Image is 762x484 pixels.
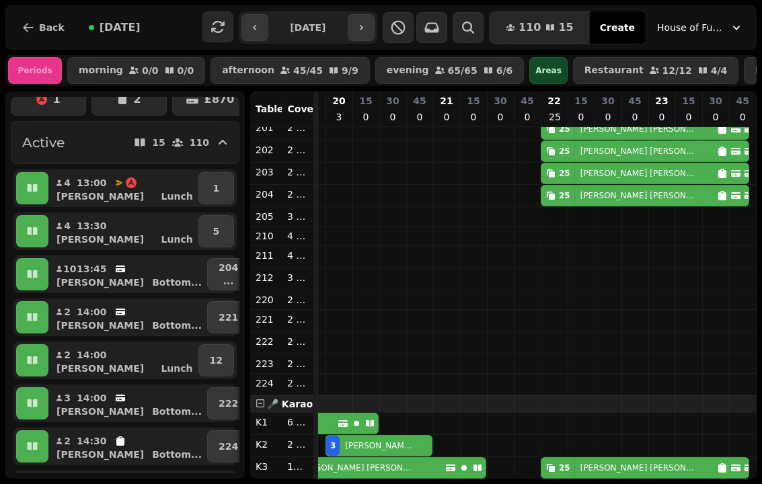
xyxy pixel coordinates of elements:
p: [PERSON_NAME] [PERSON_NAME] [297,462,413,473]
button: Create [589,11,646,44]
span: Back [39,23,65,32]
p: 2 [63,434,71,448]
p: 30 [601,94,614,108]
button: Restaurant12/124/4 [573,57,738,84]
p: [PERSON_NAME] [PERSON_NAME] [580,190,698,201]
div: 25 [559,124,570,134]
p: 14:30 [77,434,107,448]
p: 45 [413,94,426,108]
p: 4 - 5 [287,229,308,243]
p: 221 [256,313,276,326]
div: 25 [559,168,570,179]
p: 204 [256,188,276,201]
p: 15 [574,94,587,108]
p: 45 [736,94,749,108]
p: 2 - 4 [287,357,308,370]
p: 6 / 6 [496,66,513,75]
p: 22 [547,94,560,108]
p: [PERSON_NAME] [PERSON_NAME] [580,462,698,473]
p: 222 [256,335,276,348]
p: 10 [63,262,71,276]
p: 14:00 [77,391,107,405]
p: [PERSON_NAME] [56,405,144,418]
button: 204... [207,258,250,290]
button: 224 [207,430,250,462]
p: 211 [256,249,276,262]
span: 15 [558,22,573,33]
p: 15 [682,94,695,108]
p: 6 - 12 [287,415,308,429]
p: 65 / 65 [448,66,478,75]
p: [PERSON_NAME] [56,448,144,461]
div: 25 [559,462,570,473]
p: 222 [219,397,238,410]
p: 20 [332,94,345,108]
p: 0 [656,110,667,124]
div: Periods [8,57,62,84]
p: 30 [709,94,722,108]
p: Bottom ... [152,405,202,418]
button: 314:00[PERSON_NAME]Bottom... [51,387,204,419]
p: 1 [213,182,219,195]
button: 214:30[PERSON_NAME]Bottom... [51,430,204,462]
p: 0 [522,110,533,124]
p: 2 - 8 [287,438,308,451]
p: K3 [256,460,276,473]
p: [PERSON_NAME] [56,233,144,246]
p: K1 [256,415,276,429]
button: 413:30[PERSON_NAME]Lunch [51,215,196,247]
div: 3 [330,440,336,451]
p: Restaurant [584,65,644,76]
p: 223 [256,357,276,370]
p: 30 [386,94,399,108]
p: 45 [628,94,641,108]
p: 2 - 2 [287,143,308,157]
p: 2 - 4 [287,376,308,390]
p: 201 [256,121,276,134]
p: 15 [359,94,372,108]
span: [DATE] [100,22,141,33]
p: [PERSON_NAME] [PERSON_NAME] [580,124,698,134]
p: 0 [414,110,425,124]
p: 0 [387,110,398,124]
p: 1 [52,94,60,105]
p: ... [219,274,238,288]
p: 210 [256,229,276,243]
p: 2 [133,94,141,105]
p: 204 [219,261,238,274]
p: 3 - 5 [287,271,308,284]
p: Lunch [161,362,192,375]
button: 5 [198,215,234,247]
p: Lunch [161,233,193,246]
p: 0 [468,110,479,124]
p: 0 [737,110,748,124]
button: 214:00[PERSON_NAME]Bottom... [51,301,204,333]
p: 14:00 [77,348,107,362]
span: 🎤 Karaoke [267,399,326,409]
p: 45 [521,94,533,108]
p: 220 [256,293,276,307]
button: 1 [11,83,86,116]
p: 5 [213,225,219,238]
span: Table [256,104,284,114]
p: 2 [63,305,71,319]
p: 2 - 2 [287,188,308,201]
p: [PERSON_NAME] [56,190,144,203]
div: 25 [559,146,570,157]
p: 14:00 [77,305,107,319]
p: Bottom ... [152,448,202,461]
p: £ 870 [204,94,235,105]
p: 0 / 0 [178,66,194,75]
button: 11015 [490,11,590,44]
p: 0 [683,110,694,124]
p: 4 [63,176,71,190]
button: 12 [198,344,234,376]
p: Lunch [161,190,193,203]
p: evening [387,65,429,76]
p: K2 [256,438,276,451]
span: House of Fu Manchester [657,21,724,34]
p: Bottom ... [152,276,202,289]
p: 212 [256,271,276,284]
button: morning0/00/0 [67,57,205,84]
p: 224 [256,376,276,390]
